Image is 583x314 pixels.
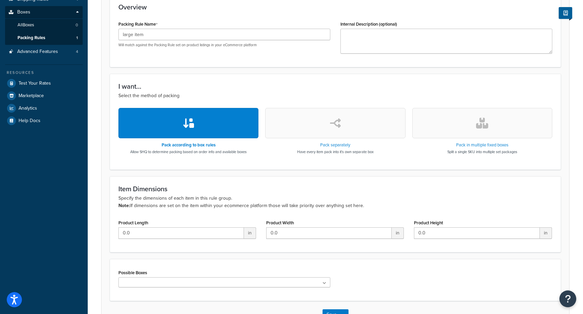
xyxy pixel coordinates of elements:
[266,220,294,225] label: Product Width
[5,6,83,19] a: Boxes
[118,22,158,27] label: Packing Rule Name
[414,220,443,225] label: Product Height
[118,92,552,99] p: Select the method of packing
[5,102,83,114] a: Analytics
[392,227,404,239] span: in
[130,143,247,147] h3: Pack according to box rules
[17,9,30,15] span: Boxes
[19,93,44,99] span: Marketplace
[118,270,147,275] label: Possible Boxes
[118,42,330,48] p: Will match against the Packing Rule set on product listings in your eCommerce platform
[118,202,130,209] b: Note:
[244,227,256,239] span: in
[118,185,552,193] h3: Item Dimensions
[540,227,552,239] span: in
[559,7,572,19] button: Show Help Docs
[76,35,78,41] span: 1
[76,49,78,55] span: 4
[559,290,576,307] button: Open Resource Center
[297,143,373,147] h3: Pack separately
[17,49,58,55] span: Advanced Features
[130,149,247,154] p: Allow SHQ to determine packing based on order info and available boxes
[5,6,83,45] li: Boxes
[19,118,40,124] span: Help Docs
[118,83,552,90] h3: I want...
[118,220,148,225] label: Product Length
[447,149,517,154] p: Split a single SKU into multiple set packages
[19,81,51,86] span: Test Your Rates
[118,195,552,209] p: Specify the dimensions of each item in this rule group. If dimensions are set on the item within ...
[5,115,83,127] a: Help Docs
[5,46,83,58] a: Advanced Features4
[76,22,78,28] span: 0
[340,22,397,27] label: Internal Description (optional)
[5,46,83,58] li: Advanced Features
[18,35,45,41] span: Packing Rules
[118,3,552,11] h3: Overview
[5,77,83,89] a: Test Your Rates
[18,22,34,28] span: All Boxes
[5,90,83,102] a: Marketplace
[447,143,517,147] h3: Pack in multiple fixed boxes
[5,70,83,76] div: Resources
[5,32,83,44] li: Packing Rules
[297,149,373,154] p: Have every item pack into it's own separate box
[19,106,37,111] span: Analytics
[5,32,83,44] a: Packing Rules1
[5,19,83,31] a: AllBoxes0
